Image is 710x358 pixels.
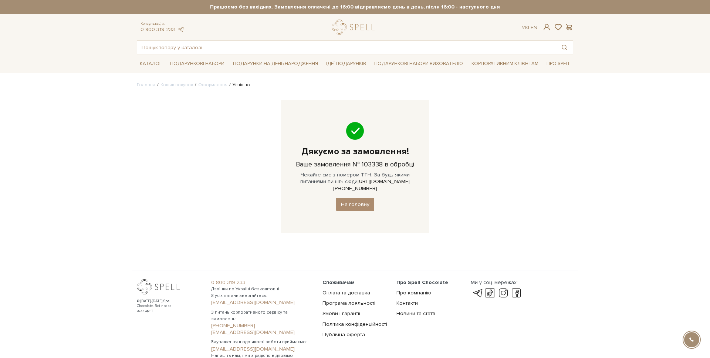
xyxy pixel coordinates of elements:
a: telegram [177,26,184,33]
li: Успішно [227,82,250,88]
a: En [531,24,537,31]
a: Корпоративним клієнтам [469,57,541,70]
a: 0 800 319 233 [211,279,314,286]
a: [URL][DOMAIN_NAME][PHONE_NUMBER] [333,178,410,191]
a: Подарункові набори вихователю [371,57,466,70]
div: Чекайте смс з номером ТТН. За будь-якими питаннями пишіть сюди [281,100,429,233]
div: Ми у соц. мережах: [471,279,523,286]
a: Оплата та доставка [322,290,370,296]
a: logo [332,20,378,35]
a: [EMAIL_ADDRESS][DOMAIN_NAME] [211,329,314,336]
a: Головна [137,82,155,88]
a: instagram [497,289,510,298]
span: З усіх питань звертайтесь: [211,293,314,299]
span: | [528,24,529,31]
a: Умови і гарантії [322,310,360,317]
strong: Працюємо без вихідних. Замовлення оплачені до 16:00 відправляємо день в день, після 16:00 - насту... [137,4,573,10]
a: Контакти [396,300,418,306]
a: Політика конфіденційності [322,321,387,327]
span: Консультація: [141,21,184,26]
a: Програма лояльності [322,300,375,306]
a: Про компанію [396,290,431,296]
a: На головну [336,198,374,211]
span: Про Spell Chocolate [396,279,448,286]
h1: Дякуємо за замовлення! [292,146,418,157]
span: Зауваження щодо якості роботи приймаємо: [211,339,314,345]
div: Ук [522,24,537,31]
a: Подарункові набори [167,58,227,70]
a: [PHONE_NUMBER] [211,322,314,329]
a: [EMAIL_ADDRESS][DOMAIN_NAME] [211,346,314,352]
a: Каталог [137,58,165,70]
a: Кошик покупок [160,82,193,88]
a: telegram [471,289,483,298]
button: Пошук товару у каталозі [556,41,573,54]
a: Новини та статті [396,310,435,317]
a: Подарунки на День народження [230,58,321,70]
a: tik-tok [484,289,496,298]
div: © [DATE]-[DATE] Spell Chocolate. Всі права захищені [137,299,187,313]
h3: Ваше замовлення № 103338 в обробці [292,160,418,169]
input: Пошук товару у каталозі [137,41,556,54]
a: Оформлення [198,82,227,88]
span: Дзвінки по Україні безкоштовні [211,286,314,293]
a: Публічна оферта [322,331,365,338]
a: [EMAIL_ADDRESS][DOMAIN_NAME] [211,299,314,306]
a: 0 800 319 233 [141,26,175,33]
span: З питань корпоративного сервісу та замовлень: [211,309,314,322]
span: Споживачам [322,279,355,286]
a: Про Spell [544,58,573,70]
a: Ідеї подарунків [323,58,369,70]
a: facebook [510,289,523,298]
